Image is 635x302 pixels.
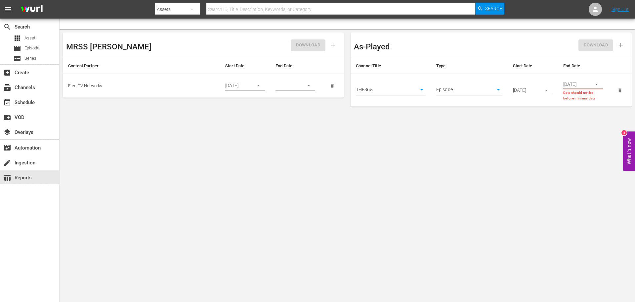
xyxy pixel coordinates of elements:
[24,35,35,41] span: Asset
[3,98,11,106] span: Schedule
[3,128,11,136] span: Overlays
[354,42,390,51] h3: As-Played
[436,85,502,95] div: Episode
[3,84,11,91] span: Channels
[508,58,558,74] th: Start Date
[351,58,431,74] th: Channel Title
[621,130,627,135] div: 5
[66,42,151,51] h3: MRSS [PERSON_NAME]
[431,58,508,74] th: Type
[3,23,11,31] span: Search
[4,5,12,13] span: menu
[3,174,11,182] span: Reports
[13,44,21,52] span: Episode
[3,159,11,167] span: Ingestion
[612,7,629,12] a: Sign Out
[63,74,220,98] td: Free TV Networks
[558,58,608,74] th: End Date
[63,58,220,74] th: Content Partner
[24,55,36,62] span: Series
[623,131,635,171] button: Open Feedback Widget
[563,90,603,101] p: Date should not be before minimal date
[270,58,320,74] th: End Date
[614,84,626,97] button: delete
[24,45,39,51] span: Episode
[326,79,339,92] button: delete
[13,54,21,62] span: Series
[3,113,11,121] span: VOD
[16,2,48,17] img: ans4CAIJ8jUAAAAAAAAAAAAAAAAAAAAAAAAgQb4GAAAAAAAAAAAAAAAAAAAAAAAAJMjXAAAAAAAAAAAAAAAAAAAAAAAAgAT5G...
[3,69,11,77] span: Create
[475,3,504,15] button: Search
[220,58,270,74] th: Start Date
[13,34,21,42] span: Asset
[3,144,11,152] span: Automation
[356,85,426,95] div: THE365
[485,3,503,15] span: Search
